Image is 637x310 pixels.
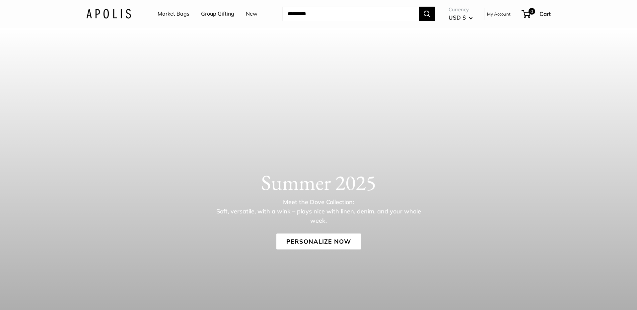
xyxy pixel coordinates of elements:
[449,14,466,21] span: USD $
[282,7,419,21] input: Search...
[487,10,511,18] a: My Account
[419,7,435,21] button: Search
[539,10,551,17] span: Cart
[158,9,189,19] a: Market Bags
[246,9,257,19] a: New
[86,9,131,19] img: Apolis
[211,197,426,225] p: Meet the Dove Collection: Soft, versatile, with a wink – plays nice with linen, denim, and your w...
[86,170,551,195] h1: Summer 2025
[529,8,535,15] span: 0
[522,9,551,19] a: 0 Cart
[201,9,234,19] a: Group Gifting
[276,233,361,249] a: Personalize Now
[449,12,473,23] button: USD $
[449,5,473,14] span: Currency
